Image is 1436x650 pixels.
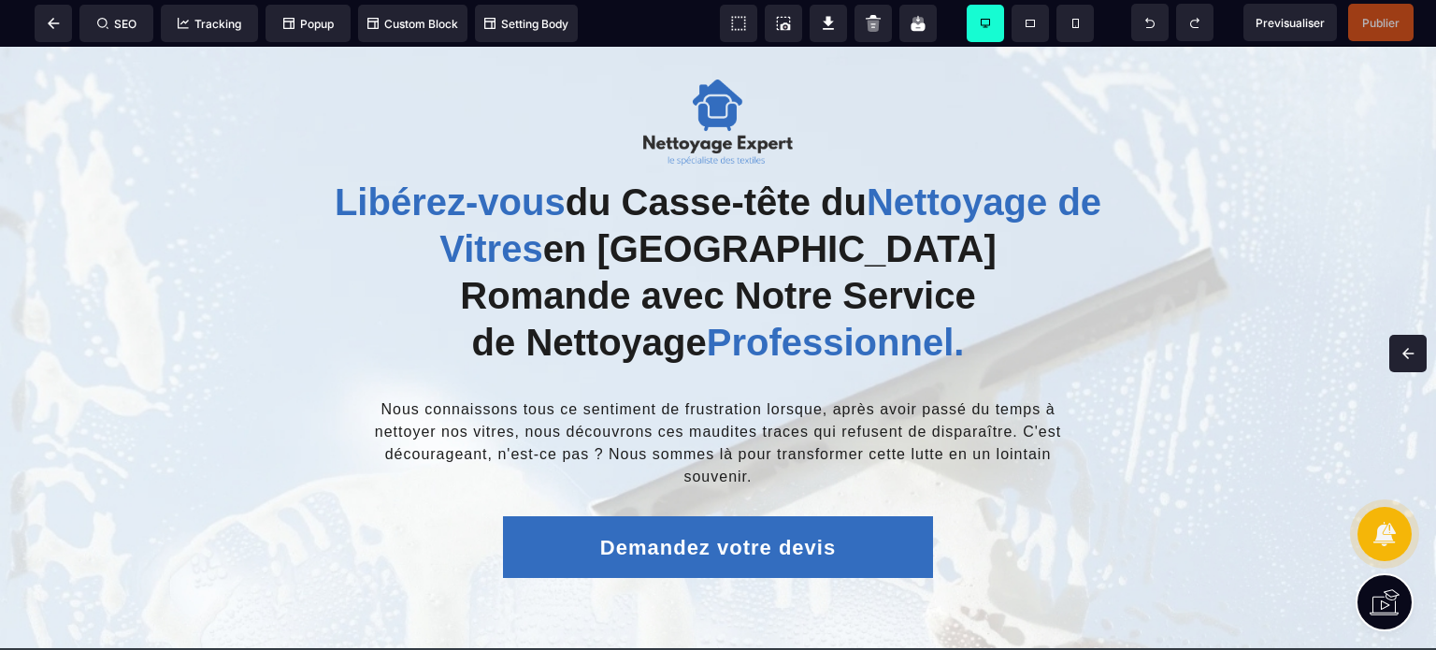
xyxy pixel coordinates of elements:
[178,17,241,31] span: Tracking
[720,5,757,42] span: View components
[503,469,933,531] button: Demandez votre devis
[1362,16,1400,30] span: Publier
[484,17,568,31] span: Setting Body
[327,123,1109,328] h1: du Casse-tête du en [GEOGRAPHIC_DATA] Romande avec Notre Service de Nettoyage
[1243,4,1337,41] span: Preview
[765,5,802,42] span: Screenshot
[327,347,1109,446] text: Nous connaissons tous ce sentiment de frustration lorsque, après avoir passé du temps à nettoyer ...
[643,33,793,119] img: c7cb31267ae5f38cfc5df898790613de_65d28782baa8d_logo_black_netoyage-expert.png
[707,275,965,316] span: Professionnel.
[367,17,458,31] span: Custom Block
[283,17,334,31] span: Popup
[97,17,136,31] span: SEO
[335,135,566,176] span: Libérez-vous
[1256,16,1325,30] span: Previsualiser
